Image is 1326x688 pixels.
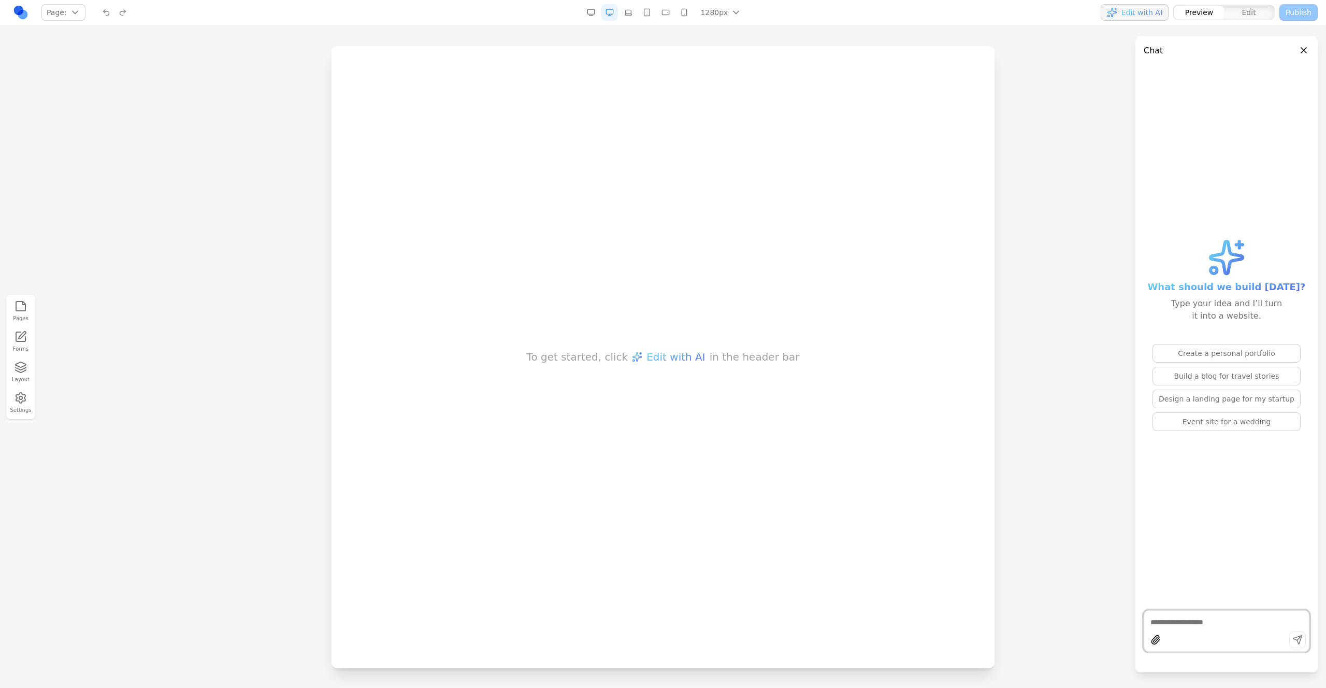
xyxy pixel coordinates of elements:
button: Laptop [620,4,637,21]
button: Close panel [1298,45,1309,56]
button: Edit with AI [1101,4,1169,21]
h3: Chat [1144,45,1163,57]
button: Settings [9,390,32,416]
button: Mobile Landscape [657,4,674,21]
a: Forms [9,328,32,355]
button: Desktop Wide [583,4,599,21]
span: Edit with AI [1121,7,1162,18]
button: Pages [9,298,32,324]
button: Design a landing page for my startup [1152,390,1301,408]
button: Tablet [639,4,655,21]
button: Page: [41,4,85,21]
span: Edit [1242,7,1256,18]
button: Event site for a wedding [1152,412,1301,431]
span: Preview [1185,7,1214,18]
button: Layout [9,359,32,385]
button: Desktop [601,4,618,21]
button: 1280px [695,4,748,21]
button: Mobile [676,4,693,21]
div: Type your idea and I’ll turn it into a website. [1169,297,1285,322]
span: What should we build [DATE]? [1148,280,1306,294]
iframe: Preview [331,46,994,668]
button: Create a personal portfolio [1152,344,1301,363]
button: Build a blog for travel stories [1152,367,1301,385]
